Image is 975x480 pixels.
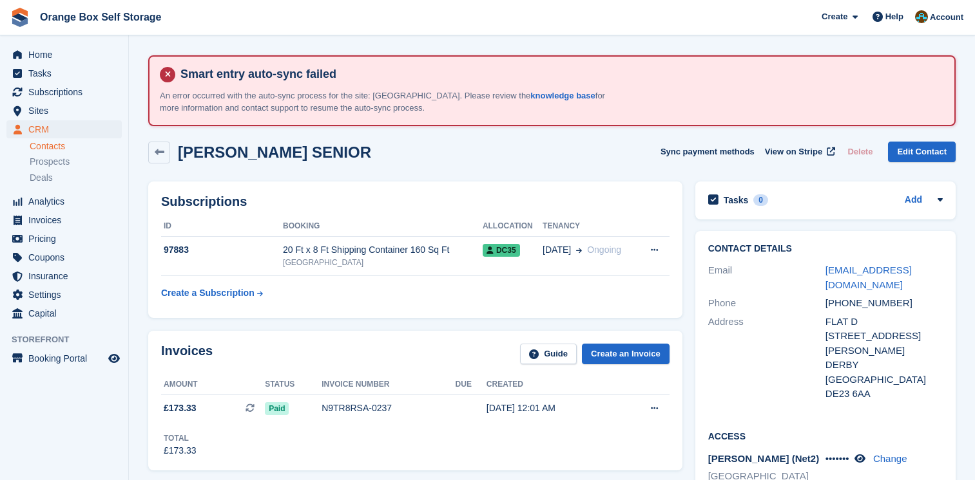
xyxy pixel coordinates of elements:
th: Invoice number [322,374,455,395]
a: menu [6,83,122,101]
div: 20 Ft x 8 Ft Shipping Container 160 Sq Ft [283,243,483,257]
span: Coupons [28,248,106,266]
span: Prospects [30,156,70,168]
a: menu [6,192,122,210]
div: N9TR8RSA-0237 [322,402,455,415]
div: [GEOGRAPHIC_DATA] [283,257,483,268]
span: Account [930,11,963,24]
span: Pricing [28,230,106,248]
a: Orange Box Self Storage [35,6,167,28]
a: menu [6,102,122,120]
h4: Smart entry auto-sync failed [175,67,944,82]
span: Deals [30,172,53,184]
div: Email [708,263,825,292]
h2: Contact Details [708,244,943,254]
th: Created [487,374,618,395]
span: CRM [28,120,106,138]
span: Ongoing [587,245,621,255]
span: DC35 [483,244,520,257]
div: 0 [753,194,768,206]
th: Amount [161,374,265,395]
div: [PHONE_NUMBER] [825,296,943,311]
a: View on Stripe [760,142,838,163]
span: Create [822,10,847,23]
a: knowledge base [530,91,595,100]
span: £173.33 [164,402,197,415]
a: Guide [520,344,577,365]
img: stora-icon-8386f47178a22dfd0bd8f6a31ec36ba5ce8667c1dd55bd0f319d3a0aa187defe.svg [10,8,30,27]
span: Paid [265,402,289,415]
th: Status [265,374,322,395]
a: Edit Contact [888,142,956,163]
p: An error occurred with the auto-sync process for the site: [GEOGRAPHIC_DATA]. Please review the f... [160,89,611,115]
a: Change [873,453,907,464]
h2: Subscriptions [161,194,670,209]
span: Home [28,46,106,64]
a: menu [6,267,122,285]
span: View on Stripe [765,145,822,158]
a: menu [6,46,122,64]
a: Preview store [106,351,122,366]
div: Total [164,432,197,444]
th: Booking [283,216,483,237]
span: Capital [28,304,106,322]
th: Allocation [483,216,543,237]
div: [DATE] 12:01 AM [487,402,618,415]
a: menu [6,230,122,248]
div: FLAT D [STREET_ADDRESS][PERSON_NAME] [825,315,943,358]
span: Tasks [28,64,106,82]
button: Delete [842,142,878,163]
th: Tenancy [543,216,637,237]
a: menu [6,286,122,304]
th: Due [456,374,487,395]
div: 97883 [161,243,283,257]
a: Prospects [30,155,122,169]
th: ID [161,216,283,237]
span: Invoices [28,211,106,229]
span: [DATE] [543,243,571,257]
div: DE23 6AA [825,387,943,402]
a: menu [6,120,122,138]
a: menu [6,304,122,322]
a: menu [6,64,122,82]
a: Add [905,193,922,208]
button: Sync payment methods [661,142,755,163]
a: menu [6,349,122,367]
span: Insurance [28,267,106,285]
a: Create a Subscription [161,281,263,305]
span: Sites [28,102,106,120]
h2: Tasks [724,194,749,206]
div: Create a Subscription [161,286,255,300]
div: [GEOGRAPHIC_DATA] [825,373,943,387]
span: ••••••• [825,453,849,464]
a: Contacts [30,140,122,152]
span: Help [885,10,903,23]
a: Deals [30,171,122,185]
img: Mike [915,10,928,23]
span: [PERSON_NAME] (Net2) [708,453,820,464]
a: menu [6,248,122,266]
a: Create an Invoice [582,344,670,365]
span: Analytics [28,192,106,210]
a: menu [6,211,122,229]
span: Storefront [12,333,128,346]
a: [EMAIL_ADDRESS][DOMAIN_NAME] [825,264,912,290]
span: Settings [28,286,106,304]
span: Subscriptions [28,83,106,101]
div: Address [708,315,825,402]
h2: [PERSON_NAME] SENIOR [178,143,371,161]
span: Booking Portal [28,349,106,367]
div: Phone [708,296,825,311]
h2: Access [708,429,943,442]
div: £173.33 [164,444,197,457]
h2: Invoices [161,344,213,365]
div: DERBY [825,358,943,373]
